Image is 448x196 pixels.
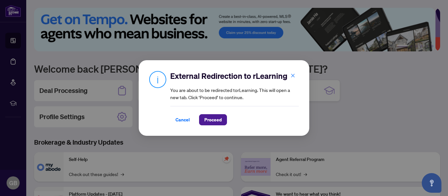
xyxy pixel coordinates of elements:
[149,71,166,88] img: Info Icon
[170,71,299,125] div: You are about to be redirected to rLearning . This will open a new tab. Click ‘Proceed’ to continue.
[199,114,227,125] button: Proceed
[175,115,190,125] span: Cancel
[422,173,441,193] button: Open asap
[204,115,222,125] span: Proceed
[170,71,299,81] h2: External Redirection to rLearning
[170,114,195,125] button: Cancel
[291,73,295,78] span: close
